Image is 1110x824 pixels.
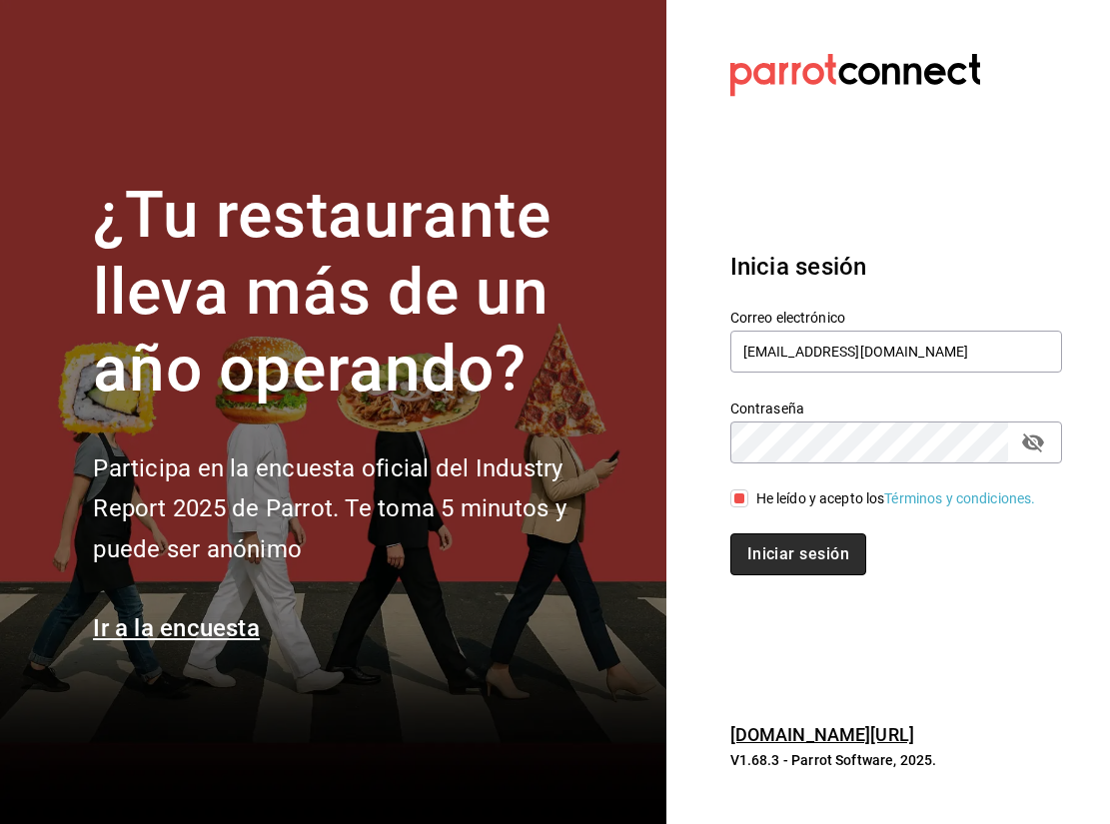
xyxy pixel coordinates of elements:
button: Iniciar sesión [730,533,866,575]
h1: ¿Tu restaurante lleva más de un año operando? [93,178,632,408]
a: Términos y condiciones. [884,490,1035,506]
label: Contraseña [730,402,1062,415]
a: [DOMAIN_NAME][URL] [730,724,914,745]
button: passwordField [1016,425,1050,459]
div: He leído y acepto los [756,488,1036,509]
p: V1.68.3 - Parrot Software, 2025. [730,750,1062,770]
a: Ir a la encuesta [93,614,260,642]
h2: Participa en la encuesta oficial del Industry Report 2025 de Parrot. Te toma 5 minutos y puede se... [93,448,632,570]
h3: Inicia sesión [730,249,1062,285]
label: Correo electrónico [730,311,1062,325]
input: Ingresa tu correo electrónico [730,331,1062,373]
